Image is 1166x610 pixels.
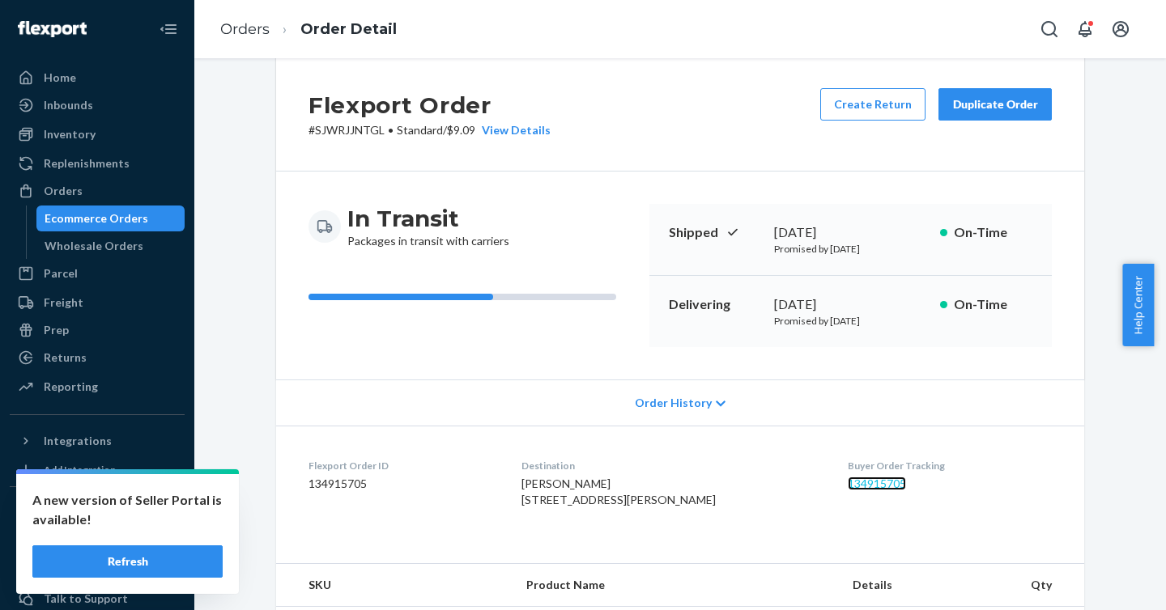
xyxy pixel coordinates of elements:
[669,223,761,242] p: Shipped
[45,238,143,254] div: Wholesale Orders
[309,88,551,122] h2: Flexport Order
[954,223,1032,242] p: On-Time
[820,88,926,121] button: Create Return
[513,564,840,607] th: Product Name
[44,591,128,607] div: Talk to Support
[774,314,927,328] p: Promised by [DATE]
[32,545,223,578] button: Refresh
[10,532,185,552] a: Add Fast Tag
[300,20,397,38] a: Order Detail
[848,459,1052,472] dt: Buyer Order Tracking
[10,150,185,176] a: Replenishments
[44,97,93,113] div: Inbounds
[45,210,148,227] div: Ecommerce Orders
[36,233,185,259] a: Wholesale Orders
[388,123,394,137] span: •
[938,88,1052,121] button: Duplicate Order
[1069,13,1101,45] button: Open notifications
[152,13,185,45] button: Close Navigation
[10,65,185,91] a: Home
[44,265,78,282] div: Parcel
[10,345,185,371] a: Returns
[10,460,185,480] a: Add Integration
[44,70,76,86] div: Home
[954,295,1032,314] p: On-Time
[10,374,185,400] a: Reporting
[10,500,185,526] button: Fast Tags
[44,294,83,311] div: Freight
[840,564,1018,607] th: Details
[1018,564,1084,607] th: Qty
[36,205,185,231] a: Ecommerce Orders
[10,317,185,343] a: Prep
[44,155,130,172] div: Replenishments
[10,261,185,286] a: Parcel
[521,459,823,472] dt: Destination
[18,21,87,37] img: Flexport logo
[1104,13,1137,45] button: Open account menu
[952,96,1038,112] div: Duplicate Order
[309,459,496,472] dt: Flexport Order ID
[774,242,927,256] p: Promised by [DATE]
[10,178,185,204] a: Orders
[10,428,185,454] button: Integrations
[347,204,509,233] h3: In Transit
[32,490,223,529] p: A new version of Seller Portal is available!
[475,122,551,138] button: View Details
[521,477,716,506] span: [PERSON_NAME] [STREET_ADDRESS][PERSON_NAME]
[309,476,496,492] dd: 134915705
[44,126,96,142] div: Inventory
[774,295,927,314] div: [DATE]
[1122,264,1154,346] button: Help Center
[44,463,116,477] div: Add Integration
[669,295,761,314] p: Delivering
[848,477,906,490] a: 134915705
[276,564,513,607] th: SKU
[10,92,185,118] a: Inbounds
[1033,13,1066,45] button: Open Search Box
[44,379,98,395] div: Reporting
[44,322,69,338] div: Prep
[10,558,185,584] a: Settings
[10,290,185,316] a: Freight
[635,395,712,411] span: Order History
[774,223,927,242] div: [DATE]
[44,349,87,366] div: Returns
[397,123,443,137] span: Standard
[220,20,270,38] a: Orders
[10,121,185,147] a: Inventory
[207,6,410,53] ol: breadcrumbs
[44,183,83,199] div: Orders
[44,433,112,449] div: Integrations
[347,204,509,249] div: Packages in transit with carriers
[309,122,551,138] p: # SJWRJJNTGL / $9.09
